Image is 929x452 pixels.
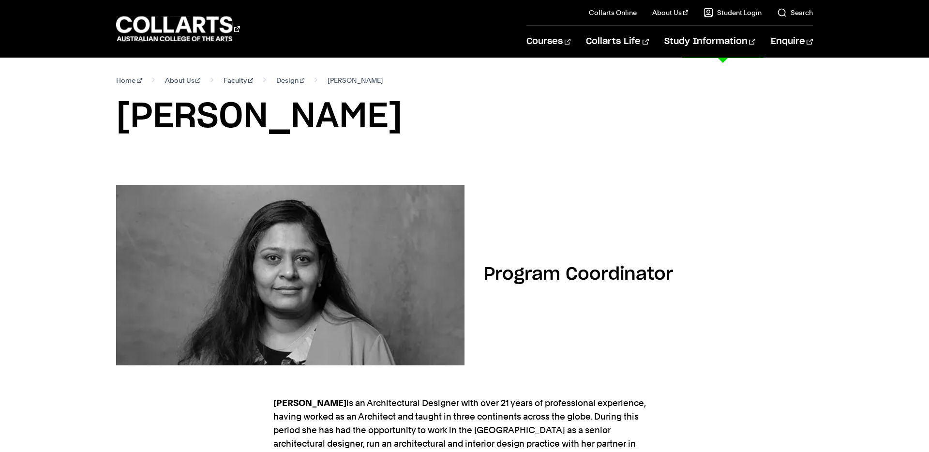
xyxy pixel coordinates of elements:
[328,74,383,87] span: [PERSON_NAME]
[273,398,346,408] strong: [PERSON_NAME]
[777,8,813,17] a: Search
[652,8,688,17] a: About Us
[586,26,648,58] a: Collarts Life
[116,15,240,43] div: Go to homepage
[165,74,201,87] a: About Us
[116,74,142,87] a: Home
[589,8,637,17] a: Collarts Online
[116,95,813,138] h1: [PERSON_NAME]
[771,26,813,58] a: Enquire
[704,8,762,17] a: Student Login
[224,74,253,87] a: Faculty
[484,266,673,283] h2: Program Coordinator
[526,26,570,58] a: Courses
[276,74,305,87] a: Design
[664,26,755,58] a: Study Information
